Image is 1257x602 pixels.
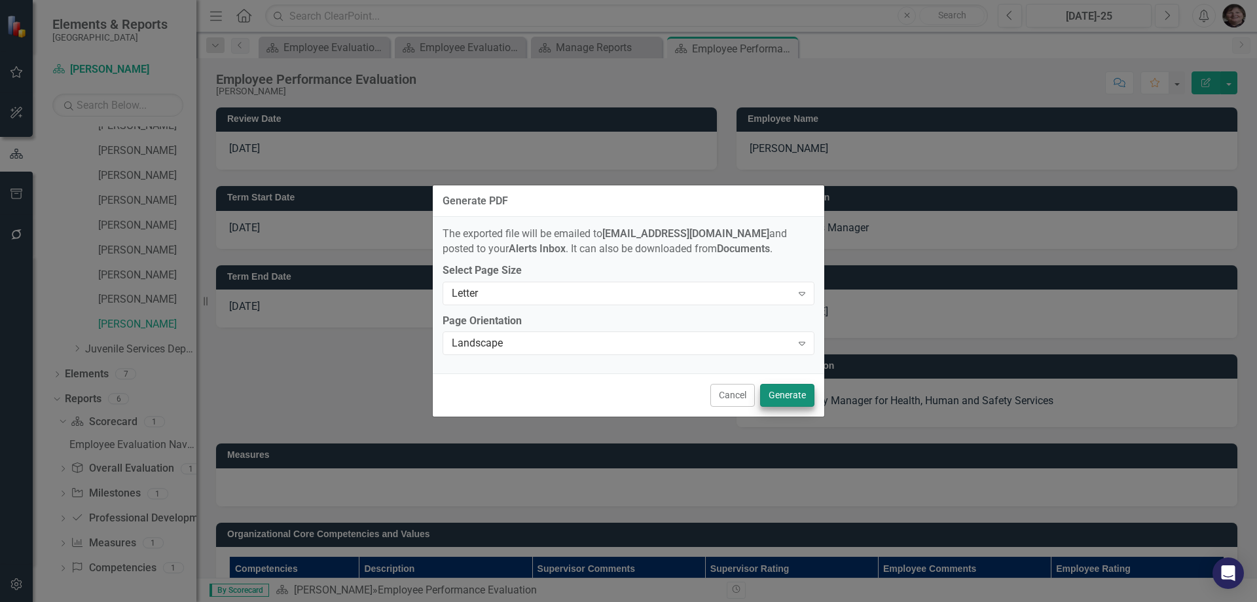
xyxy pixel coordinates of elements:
div: Generate PDF [443,195,508,207]
label: Page Orientation [443,314,814,329]
div: Letter [452,286,792,301]
div: Landscape [452,336,792,351]
strong: Alerts Inbox [509,242,566,255]
strong: [EMAIL_ADDRESS][DOMAIN_NAME] [602,227,769,240]
div: Open Intercom Messenger [1212,557,1244,589]
button: Generate [760,384,814,407]
strong: Documents [717,242,770,255]
button: Cancel [710,384,755,407]
label: Select Page Size [443,263,814,278]
span: The exported file will be emailed to and posted to your . It can also be downloaded from . [443,227,787,255]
